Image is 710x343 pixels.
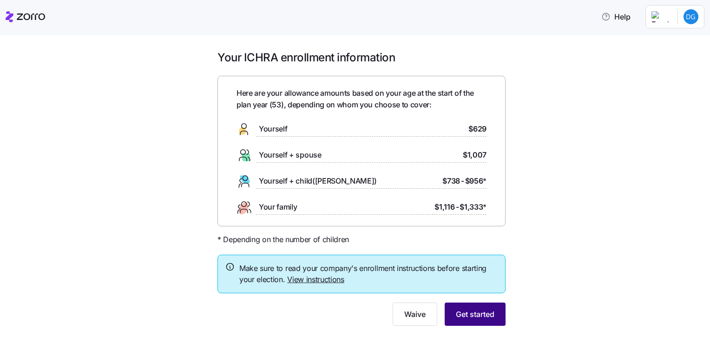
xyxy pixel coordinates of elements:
span: Here are your allowance amounts based on your age at the start of the plan year ( 53 ), depending... [237,87,486,111]
span: $629 [468,123,486,135]
span: Yourself [259,123,287,135]
span: - [461,175,464,187]
h1: Your ICHRA enrollment information [217,50,506,65]
img: 8776d01ce7cf77db75462c7cc0f13999 [684,9,698,24]
a: View instructions [287,275,344,284]
span: Get started [456,309,494,320]
button: Get started [445,303,506,326]
span: $956 [465,175,486,187]
span: * Depending on the number of children [217,234,349,245]
span: $1,007 [463,149,486,161]
img: Employer logo [651,11,670,22]
button: Help [594,7,638,26]
span: Make sure to read your company's enrollment instructions before starting your election. [239,263,498,286]
span: Yourself + child([PERSON_NAME]) [259,175,377,187]
span: Help [601,11,631,22]
span: $1,333 [460,201,486,213]
span: Your family [259,201,297,213]
span: Yourself + spouse [259,149,322,161]
span: $738 [442,175,460,187]
span: Waive [404,309,426,320]
span: $1,116 [434,201,454,213]
span: - [456,201,459,213]
button: Waive [393,303,437,326]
